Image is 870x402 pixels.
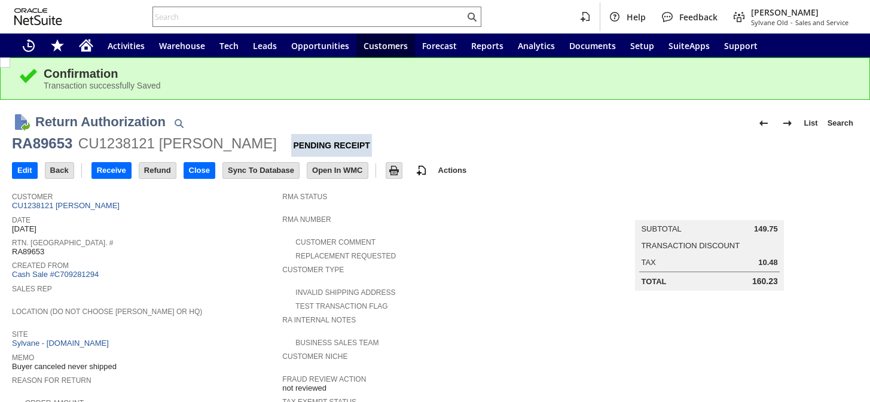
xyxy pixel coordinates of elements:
[12,224,36,234] span: [DATE]
[511,33,562,57] a: Analytics
[569,40,616,51] span: Documents
[35,112,166,132] h1: Return Authorization
[12,270,99,279] a: Cash Sale #C709281294
[471,40,503,51] span: Reports
[282,316,356,324] a: RA Internal Notes
[823,114,858,133] a: Search
[754,224,778,234] span: 149.75
[44,67,851,81] div: Confirmation
[717,33,765,57] a: Support
[12,134,72,153] div: RA89653
[465,10,479,24] svg: Search
[623,33,661,57] a: Setup
[307,163,368,178] input: Open In WMC
[223,163,299,178] input: Sync To Database
[12,285,52,293] a: Sales Rep
[414,163,429,178] img: add-record.svg
[291,40,349,51] span: Opportunities
[108,40,145,51] span: Activities
[12,376,91,385] a: Reason For Return
[422,40,457,51] span: Forecast
[364,40,408,51] span: Customers
[641,224,681,233] a: Subtotal
[295,252,396,260] a: Replacement Requested
[184,163,215,178] input: Close
[641,241,740,250] a: Transaction Discount
[282,352,347,361] a: Customer Niche
[212,33,246,57] a: Tech
[751,7,848,18] span: [PERSON_NAME]
[661,33,717,57] a: SuiteApps
[780,116,795,130] img: Next
[282,375,366,383] a: Fraud Review Action
[295,288,395,297] a: Invalid Shipping Address
[630,40,654,51] span: Setup
[434,166,472,175] a: Actions
[641,258,655,267] a: Tax
[12,330,28,339] a: Site
[152,33,212,57] a: Warehouse
[253,40,277,51] span: Leads
[386,163,402,178] input: Print
[291,134,371,157] div: Pending Receipt
[13,163,37,178] input: Edit
[79,38,93,53] svg: Home
[12,239,113,247] a: Rtn. [GEOGRAPHIC_DATA]. #
[139,163,176,178] input: Refund
[387,163,401,178] img: Print
[679,11,718,23] span: Feedback
[668,40,710,51] span: SuiteApps
[12,216,30,224] a: Date
[12,362,117,371] span: Buyer canceled never shipped
[22,38,36,53] svg: Recent Records
[795,18,848,27] span: Sales and Service
[295,339,378,347] a: Business Sales Team
[751,18,788,27] span: Sylvane Old
[153,10,465,24] input: Search
[100,33,152,57] a: Activities
[50,38,65,53] svg: Shortcuts
[635,201,783,220] caption: Summary
[282,266,344,274] a: Customer Type
[14,33,43,57] a: Recent Records
[518,40,555,51] span: Analytics
[415,33,464,57] a: Forecast
[78,134,277,153] div: CU1238121 [PERSON_NAME]
[758,258,778,267] span: 10.48
[790,18,793,27] span: -
[12,307,202,316] a: Location (Do Not Choose [PERSON_NAME] or HQ)
[756,116,771,130] img: Previous
[45,163,74,178] input: Back
[641,277,666,286] a: Total
[12,339,112,348] a: Sylvane - [DOMAIN_NAME]
[246,33,284,57] a: Leads
[724,40,758,51] span: Support
[12,261,69,270] a: Created From
[219,40,239,51] span: Tech
[627,11,646,23] span: Help
[295,302,387,310] a: Test Transaction Flag
[172,116,186,130] img: Quick Find
[92,163,131,178] input: Receive
[464,33,511,57] a: Reports
[44,81,851,90] div: Transaction successfully Saved
[282,383,326,393] span: not reviewed
[282,215,331,224] a: RMA Number
[562,33,623,57] a: Documents
[356,33,415,57] a: Customers
[159,40,205,51] span: Warehouse
[14,8,62,25] svg: logo
[799,114,823,133] a: List
[752,276,778,287] span: 160.23
[12,193,53,201] a: Customer
[12,354,34,362] a: Memo
[72,33,100,57] a: Home
[43,33,72,57] div: Shortcuts
[295,238,376,246] a: Customer Comment
[12,201,123,210] a: CU1238121 [PERSON_NAME]
[12,247,44,257] span: RA89653
[282,193,327,201] a: RMA Status
[284,33,356,57] a: Opportunities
